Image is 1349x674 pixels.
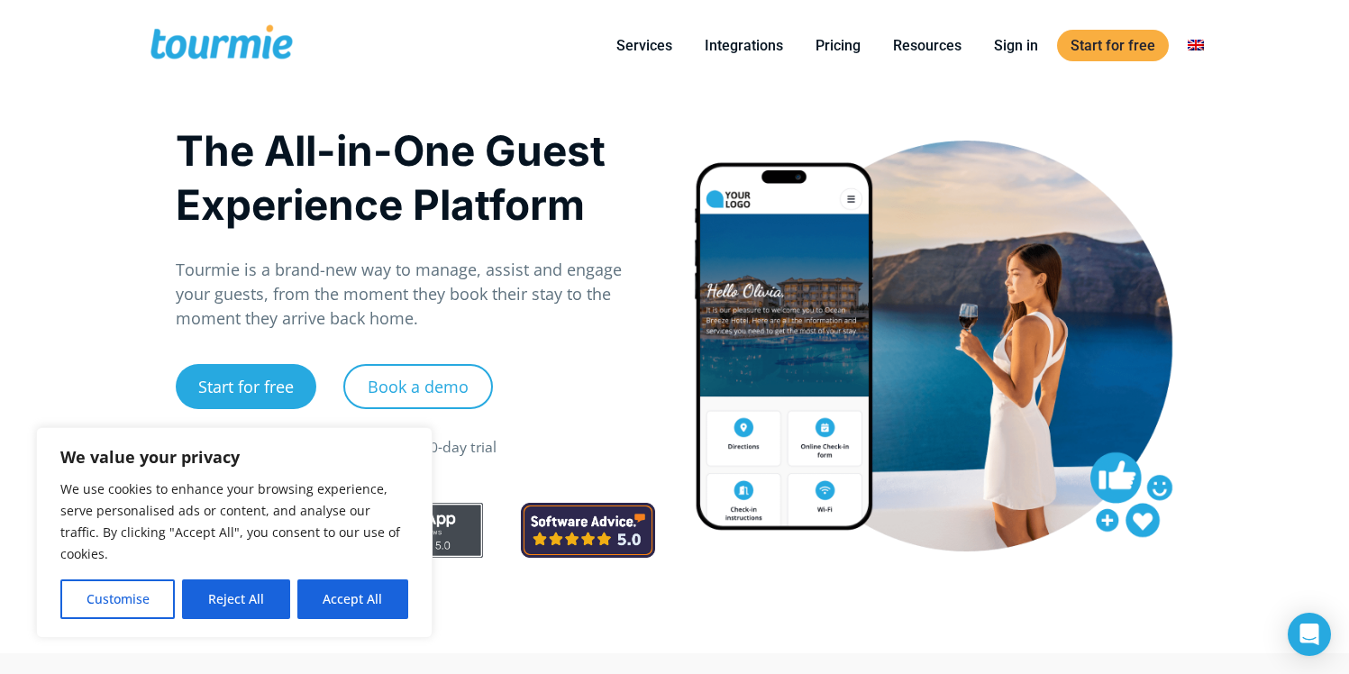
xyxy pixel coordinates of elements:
[60,446,408,468] p: We value your privacy
[603,34,686,57] a: Services
[176,364,316,409] a: Start for free
[1288,613,1331,656] div: Open Intercom Messenger
[176,123,656,232] h1: The All-in-One Guest Experience Platform
[60,478,408,565] p: We use cookies to enhance your browsing experience, serve personalised ads or content, and analys...
[343,364,493,409] a: Book a demo
[980,34,1052,57] a: Sign in
[880,34,975,57] a: Resources
[389,437,497,459] div: Free 30-day trial
[802,34,874,57] a: Pricing
[297,579,408,619] button: Accept All
[1057,30,1169,61] a: Start for free
[182,579,289,619] button: Reject All
[60,579,175,619] button: Customise
[691,34,797,57] a: Integrations
[176,258,656,331] p: Tourmie is a brand-new way to manage, assist and engage your guests, from the moment they book th...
